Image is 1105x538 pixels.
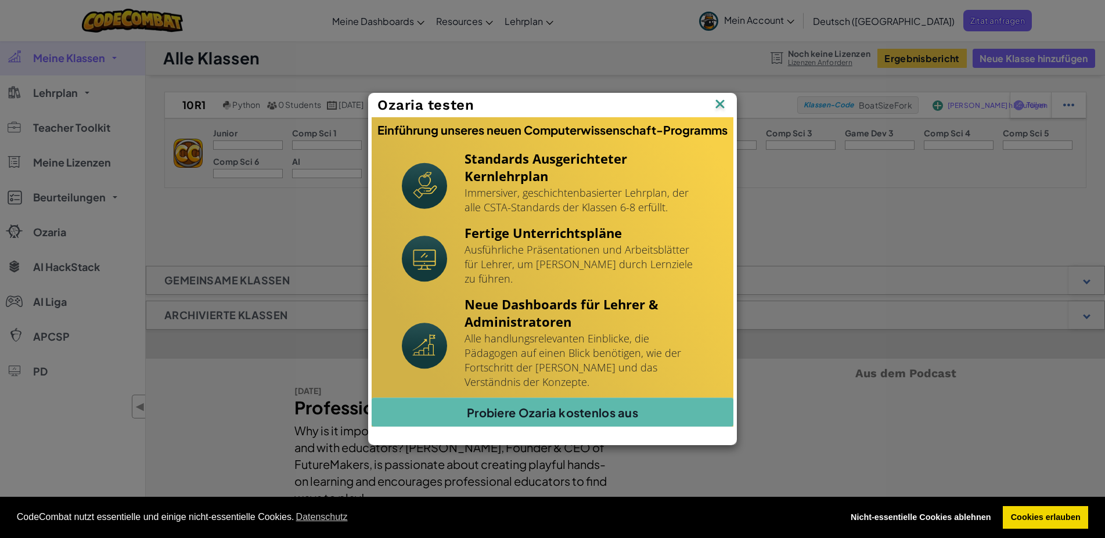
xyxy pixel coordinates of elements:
[843,506,999,529] a: deny cookies
[465,295,704,330] h4: Neue Dashboards für Lehrer & Administratoren
[402,163,447,209] img: Icon_StandardsAlignment.svg
[17,508,834,526] span: CodeCombat nutzt essentielle und einige nicht-essentielle Cookies.
[1003,506,1088,529] a: allow cookies
[465,331,704,389] p: Alle handlungsrelevanten Einblicke, die Pädagogen auf einen Blick benötigen, wie der Fortschritt ...
[465,243,704,286] p: Ausführliche Präsentationen und Arbeitsblätter für Lehrer, um [PERSON_NAME] durch Lernziele zu fü...
[377,97,474,113] span: Ozaria testen
[465,186,704,215] p: Immersiver, geschichtenbasierter Lehrplan, der alle CSTA-Standards der Klassen 6-8 erfüllt.
[402,323,447,369] img: Icon_NewTeacherDashboard.svg
[294,508,349,526] a: learn more about cookies
[712,96,728,114] img: IconClose.svg
[465,224,704,241] h4: Fertige Unterrichtspläne
[402,236,447,282] img: Icon_Turnkey.svg
[372,398,733,427] a: Probiere Ozaria kostenlos aus
[377,123,728,137] h3: Einführung unseres neuen Computerwissenschaft-Programms
[465,150,704,185] h4: Standards Ausgerichteter Kernlehrplan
